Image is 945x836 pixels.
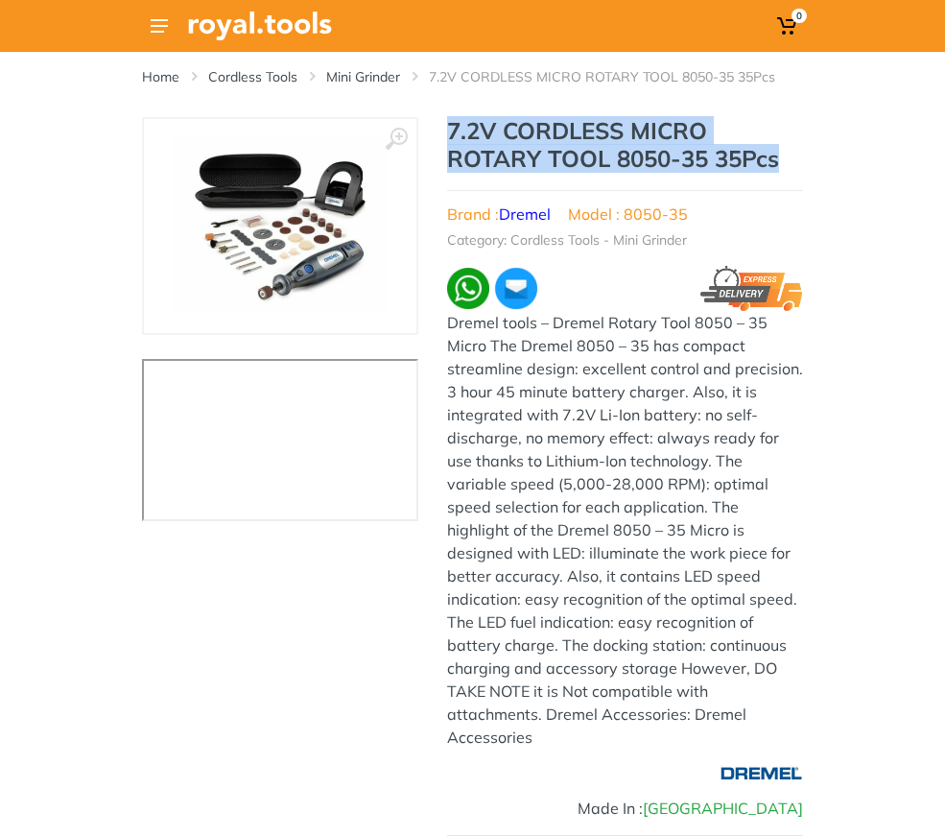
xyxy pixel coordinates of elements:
li: Brand : [447,203,551,226]
img: Royal Tools - 7.2V CORDLESS MICRO ROTARY TOOL 8050-35 35Pcs [173,138,388,314]
nav: breadcrumb [142,67,804,86]
img: express.png [700,266,803,312]
a: Home [142,67,179,86]
img: Dremel [720,749,804,797]
li: Category: Cordless Tools - Mini Grinder [447,230,687,251]
a: 0 [772,9,804,43]
h1: 7.2V CORDLESS MICRO ROTARY TOOL 8050-35 35Pcs [447,117,803,173]
img: Royal Tools Logo [188,12,332,40]
a: Cordless Tools [208,67,297,86]
li: 7.2V CORDLESS MICRO ROTARY TOOL 8050-35 35Pcs [429,67,804,86]
div: Made In : [447,797,803,820]
span: [GEOGRAPHIC_DATA] [643,799,803,818]
a: Mini Grinder [326,67,400,86]
img: wa.webp [447,268,489,310]
span: 0 [791,9,807,23]
img: ma.webp [493,266,539,312]
a: Dremel [499,204,551,224]
li: Model : 8050-35 [568,203,688,226]
div: Dremel tools – Dremel Rotary Tool 8050 – 35 Micro The Dremel 8050 – 35 has compact streamline des... [447,311,803,749]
